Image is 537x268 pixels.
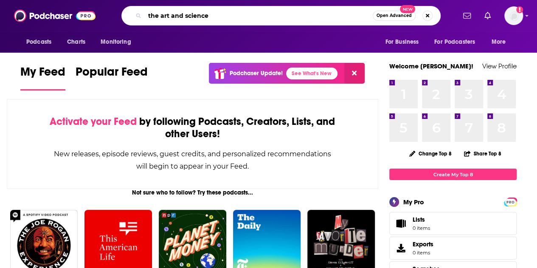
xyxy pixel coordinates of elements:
[504,6,523,25] img: User Profile
[392,242,409,254] span: Exports
[389,169,517,180] a: Create My Top 8
[50,148,335,172] div: New releases, episode reviews, guest credits, and personalized recommendations will begin to appe...
[95,34,142,50] button: open menu
[392,217,409,229] span: Lists
[403,198,424,206] div: My Pro
[286,68,337,79] a: See What's New
[504,6,523,25] button: Show profile menu
[50,115,137,128] span: Activate your Feed
[62,34,90,50] a: Charts
[400,5,415,13] span: New
[14,8,96,24] img: Podchaser - Follow, Share and Rate Podcasts
[429,34,487,50] button: open menu
[481,8,494,23] a: Show notifications dropdown
[413,225,430,231] span: 0 items
[434,36,475,48] span: For Podcasters
[413,216,430,223] span: Lists
[505,198,515,205] a: PRO
[389,212,517,235] a: Lists
[20,65,65,90] a: My Feed
[7,189,378,196] div: Not sure who to follow? Try these podcasts...
[379,34,429,50] button: open menu
[20,65,65,84] span: My Feed
[486,34,517,50] button: open menu
[482,62,517,70] a: View Profile
[76,65,148,84] span: Popular Feed
[460,8,474,23] a: Show notifications dropdown
[67,36,85,48] span: Charts
[230,70,283,77] p: Podchaser Update!
[516,6,523,13] svg: Add a profile image
[377,14,412,18] span: Open Advanced
[385,36,419,48] span: For Business
[26,36,51,48] span: Podcasts
[101,36,131,48] span: Monitoring
[413,250,433,256] span: 0 items
[389,237,517,260] a: Exports
[413,216,425,223] span: Lists
[373,11,416,21] button: Open AdvancedNew
[20,34,62,50] button: open menu
[145,9,373,23] input: Search podcasts, credits, & more...
[121,6,441,25] div: Search podcasts, credits, & more...
[413,240,433,248] span: Exports
[404,148,457,159] button: Change Top 8
[76,65,148,90] a: Popular Feed
[492,36,506,48] span: More
[505,199,515,205] span: PRO
[389,62,473,70] a: Welcome [PERSON_NAME]!
[50,116,335,140] div: by following Podcasts, Creators, Lists, and other Users!
[504,6,523,25] span: Logged in as maddieFHTGI
[464,145,502,162] button: Share Top 8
